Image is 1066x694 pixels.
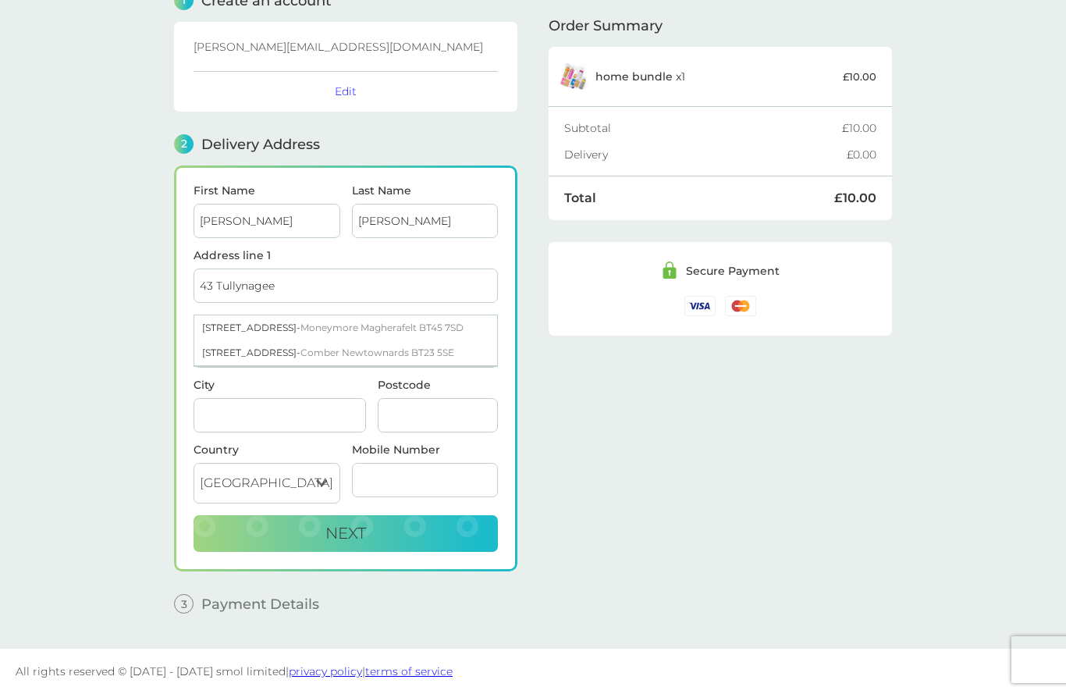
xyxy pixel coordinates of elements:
a: privacy policy [289,664,362,678]
span: Payment Details [201,597,319,611]
button: Next [194,515,498,553]
span: home bundle [595,69,673,84]
div: [STREET_ADDRESS] - [194,340,497,365]
div: Delivery [564,149,847,160]
img: /assets/icons/cards/visa.svg [684,296,716,315]
p: £10.00 [843,69,876,85]
div: Subtotal [564,123,842,133]
span: Next [325,524,366,543]
label: Mobile Number [352,444,499,455]
label: Address line 1 [194,250,498,261]
div: £10.00 [834,192,876,205]
span: Order Summary [549,19,663,33]
span: Delivery Address [201,137,320,151]
div: Secure Payment [686,265,780,276]
label: Last Name [352,185,499,196]
label: City [194,379,366,390]
div: Country [194,444,340,455]
span: [PERSON_NAME][EMAIL_ADDRESS][DOMAIN_NAME] [194,40,483,54]
div: £0.00 [847,149,876,160]
span: Moneymore Magherafelt BT45 7SD [300,322,464,333]
label: First Name [194,185,340,196]
label: Postcode [378,379,498,390]
span: Comber Newtownards BT23 5SE [300,347,454,358]
a: terms of service [365,664,453,678]
button: Edit [335,84,357,98]
span: 3 [174,594,194,614]
div: [STREET_ADDRESS] - [194,315,497,340]
p: x 1 [595,70,685,83]
div: Total [564,192,834,205]
img: /assets/icons/cards/mastercard.svg [725,296,756,315]
div: £10.00 [842,123,876,133]
span: 2 [174,134,194,154]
